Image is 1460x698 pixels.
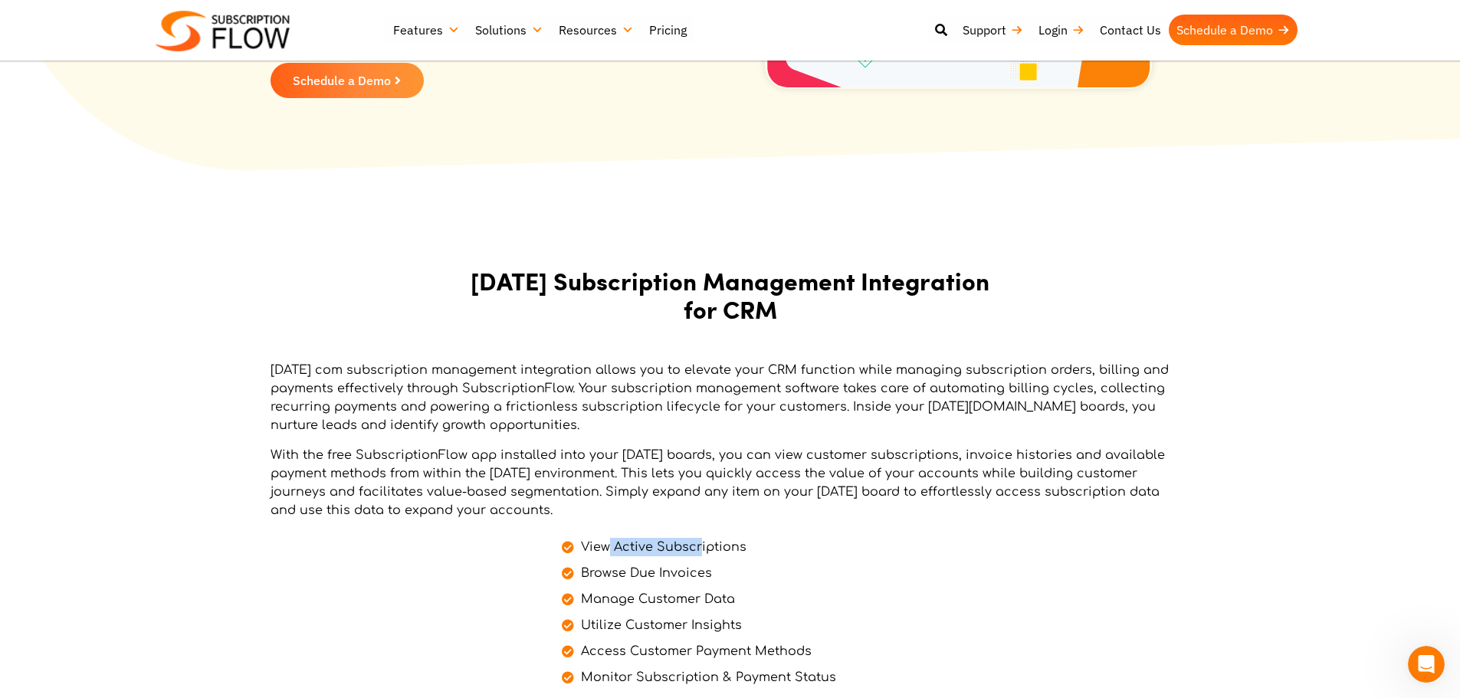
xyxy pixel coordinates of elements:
[577,616,742,634] span: Utilize Customer Insights
[955,15,1031,45] a: Support
[468,15,551,45] a: Solutions
[1031,15,1092,45] a: Login
[1169,15,1298,45] a: Schedule a Demo
[577,538,746,556] span: View Active Subscriptions
[156,11,290,51] img: Subscriptionflow
[386,15,468,45] a: Features
[293,74,391,87] span: Schedule a Demo
[551,15,641,45] a: Resources
[271,63,424,98] a: Schedule a Demo
[1408,646,1445,683] iframe: Intercom live chat
[577,564,712,582] span: Browse Due Invoices
[577,668,836,687] span: Monitor Subscription & Payment Status
[577,590,735,608] span: Manage Customer Data
[1092,15,1169,45] a: Contact Us
[641,15,694,45] a: Pricing
[271,361,1171,434] p: [DATE] com subscription management integration allows you to elevate your CRM function while mana...
[577,642,812,660] span: Access Customer Payment Methods
[470,267,991,323] h2: [DATE] Subscription Management Integration for CRM
[271,446,1171,519] p: With the free SubscriptionFlow app installed into your [DATE] boards, you can view customer subsc...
